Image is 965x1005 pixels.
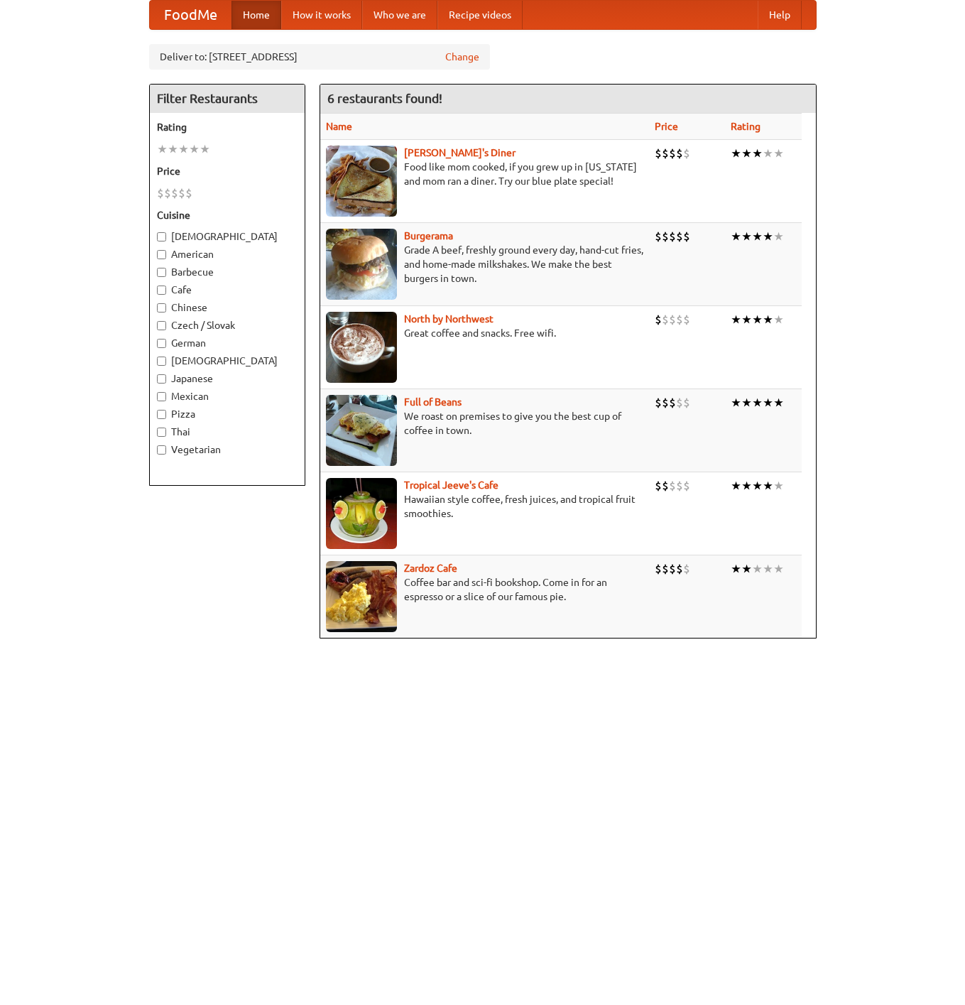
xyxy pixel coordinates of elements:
[327,92,442,105] ng-pluralize: 6 restaurants found!
[178,185,185,201] li: $
[157,392,166,401] input: Mexican
[731,312,741,327] li: ★
[662,561,669,577] li: $
[326,326,643,340] p: Great coffee and snacks. Free wifi.
[655,146,662,161] li: $
[662,395,669,411] li: $
[741,146,752,161] li: ★
[683,229,690,244] li: $
[731,395,741,411] li: ★
[157,339,166,348] input: German
[763,312,773,327] li: ★
[157,354,298,368] label: [DEMOGRAPHIC_DATA]
[326,146,397,217] img: sallys.jpg
[157,410,166,419] input: Pizza
[731,146,741,161] li: ★
[362,1,437,29] a: Who we are
[326,121,352,132] a: Name
[773,561,784,577] li: ★
[773,478,784,494] li: ★
[168,141,178,157] li: ★
[752,229,763,244] li: ★
[404,479,498,491] a: Tropical Jeeve's Cafe
[164,185,171,201] li: $
[676,229,683,244] li: $
[157,232,166,241] input: [DEMOGRAPHIC_DATA]
[662,478,669,494] li: $
[741,561,752,577] li: ★
[683,312,690,327] li: $
[655,395,662,411] li: $
[189,141,200,157] li: ★
[669,478,676,494] li: $
[752,561,763,577] li: ★
[404,563,457,574] a: Zardoz Cafe
[676,478,683,494] li: $
[669,312,676,327] li: $
[157,286,166,295] input: Cafe
[758,1,802,29] a: Help
[157,247,298,261] label: American
[752,312,763,327] li: ★
[404,313,494,325] a: North by Northwest
[731,478,741,494] li: ★
[149,44,490,70] div: Deliver to: [STREET_ADDRESS]
[150,85,305,113] h4: Filter Restaurants
[157,336,298,350] label: German
[676,395,683,411] li: $
[404,396,462,408] a: Full of Beans
[655,229,662,244] li: $
[655,561,662,577] li: $
[326,575,643,604] p: Coffee bar and sci-fi bookshop. Come in for an espresso or a slice of our famous pie.
[157,318,298,332] label: Czech / Slovak
[773,312,784,327] li: ★
[731,229,741,244] li: ★
[326,561,397,632] img: zardoz.jpg
[683,478,690,494] li: $
[731,121,760,132] a: Rating
[157,321,166,330] input: Czech / Slovak
[752,395,763,411] li: ★
[763,561,773,577] li: ★
[676,561,683,577] li: $
[437,1,523,29] a: Recipe videos
[669,146,676,161] li: $
[763,478,773,494] li: ★
[669,395,676,411] li: $
[326,160,643,188] p: Food like mom cooked, if you grew up in [US_STATE] and mom ran a diner. Try our blue plate special!
[157,268,166,277] input: Barbecue
[326,478,397,549] img: jeeves.jpg
[326,229,397,300] img: burgerama.jpg
[157,208,298,222] h5: Cuisine
[741,229,752,244] li: ★
[683,395,690,411] li: $
[150,1,231,29] a: FoodMe
[676,146,683,161] li: $
[326,409,643,438] p: We roast on premises to give you the best cup of coffee in town.
[655,478,662,494] li: $
[157,389,298,403] label: Mexican
[157,229,298,244] label: [DEMOGRAPHIC_DATA]
[741,312,752,327] li: ★
[157,283,298,297] label: Cafe
[157,445,166,455] input: Vegetarian
[326,243,643,286] p: Grade A beef, freshly ground every day, hand-cut fries, and home-made milkshakes. We make the bes...
[445,50,479,64] a: Change
[178,141,189,157] li: ★
[763,229,773,244] li: ★
[171,185,178,201] li: $
[404,230,453,241] a: Burgerama
[157,357,166,366] input: [DEMOGRAPHIC_DATA]
[731,561,741,577] li: ★
[669,561,676,577] li: $
[763,146,773,161] li: ★
[231,1,281,29] a: Home
[773,146,784,161] li: ★
[662,146,669,161] li: $
[662,229,669,244] li: $
[200,141,210,157] li: ★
